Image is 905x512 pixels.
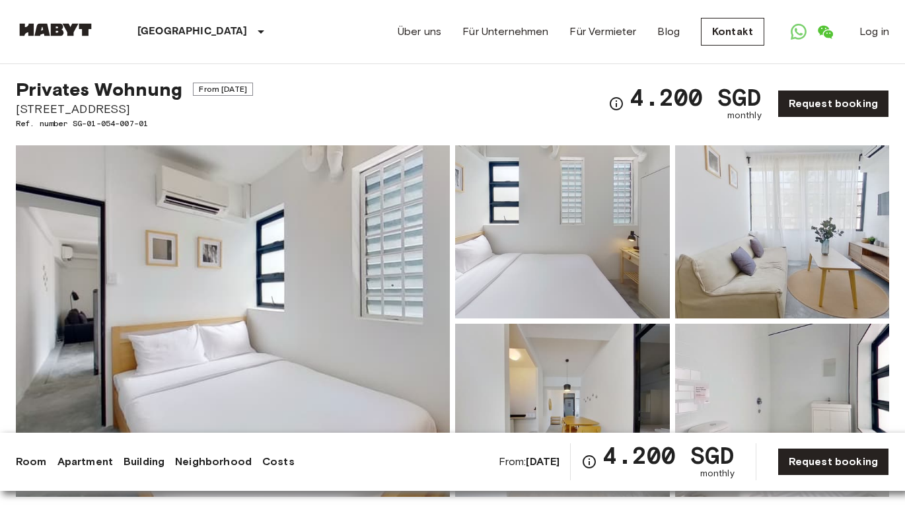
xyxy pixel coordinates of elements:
[398,24,441,40] a: Über uns
[569,24,636,40] a: Für Vermieter
[16,118,253,129] span: Ref. number SG-01-054-007-01
[193,83,253,96] span: From [DATE]
[16,100,253,118] span: [STREET_ADDRESS]
[16,23,95,36] img: Habyt
[16,454,47,470] a: Room
[462,24,548,40] a: Für Unternehmen
[581,454,597,470] svg: Check cost overview for full price breakdown. Please note that discounts apply to new joiners onl...
[727,109,762,122] span: monthly
[602,443,734,467] span: 4.200 SGD
[675,145,890,318] img: Picture of unit SG-01-054-007-01
[675,324,890,497] img: Picture of unit SG-01-054-007-01
[57,454,113,470] a: Apartment
[700,467,735,480] span: monthly
[657,24,680,40] a: Blog
[608,96,624,112] svg: Check cost overview for full price breakdown. Please note that discounts apply to new joiners onl...
[124,454,164,470] a: Building
[778,448,889,476] a: Request booking
[16,145,450,497] img: Marketing picture of unit SG-01-054-007-01
[262,454,295,470] a: Costs
[499,455,560,469] span: From:
[785,18,812,45] a: Open WhatsApp
[701,18,764,46] a: Kontakt
[137,24,248,40] p: [GEOGRAPHIC_DATA]
[778,90,889,118] a: Request booking
[455,324,670,497] img: Picture of unit SG-01-054-007-01
[16,78,182,100] span: Privates Wohnung
[630,85,761,109] span: 4.200 SGD
[455,145,670,318] img: Picture of unit SG-01-054-007-01
[175,454,252,470] a: Neighborhood
[812,18,838,45] a: Open WeChat
[859,24,889,40] a: Log in
[526,455,560,468] b: [DATE]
